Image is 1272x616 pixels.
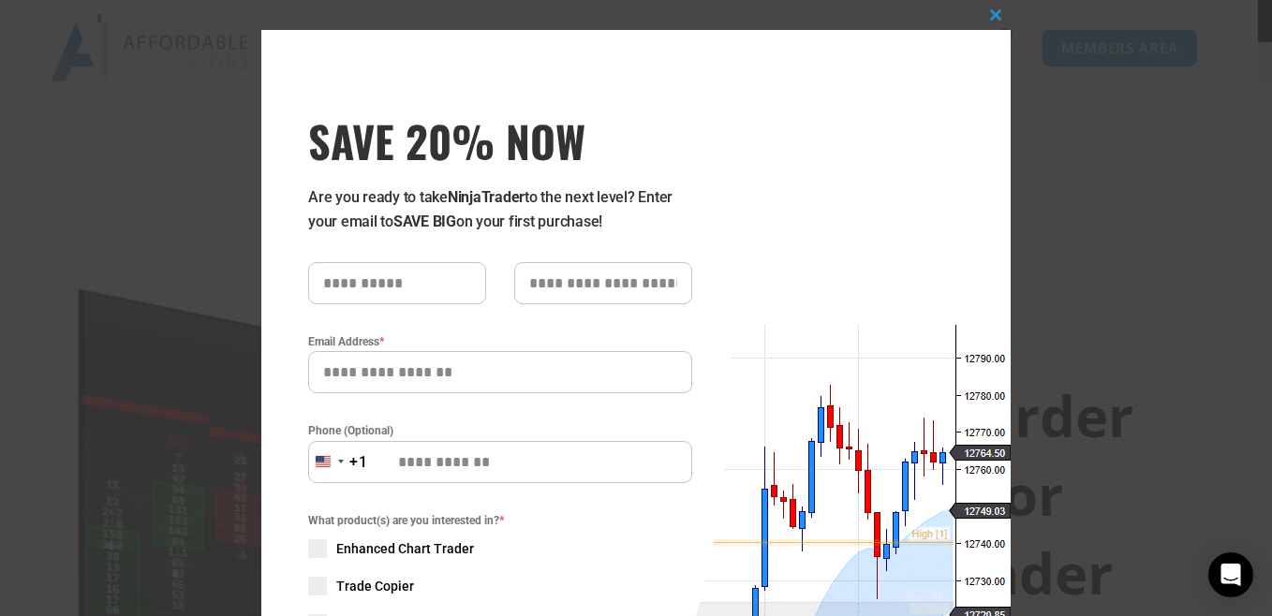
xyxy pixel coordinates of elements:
label: Enhanced Chart Trader [308,539,692,558]
label: Trade Copier [308,577,692,595]
strong: SAVE BIG [393,213,456,230]
p: Are you ready to take to the next level? Enter your email to on your first purchase! [308,185,692,234]
button: Selected country [308,441,368,483]
span: SAVE 20% NOW [308,114,692,167]
span: What product(s) are you interested in? [308,511,692,530]
label: Email Address [308,332,692,351]
span: Trade Copier [336,577,414,595]
strong: NinjaTrader [448,188,525,206]
div: Abrir Intercom Messenger [1208,552,1253,597]
label: Phone (Optional) [308,421,692,440]
span: Enhanced Chart Trader [336,539,474,558]
div: +1 [349,450,368,475]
